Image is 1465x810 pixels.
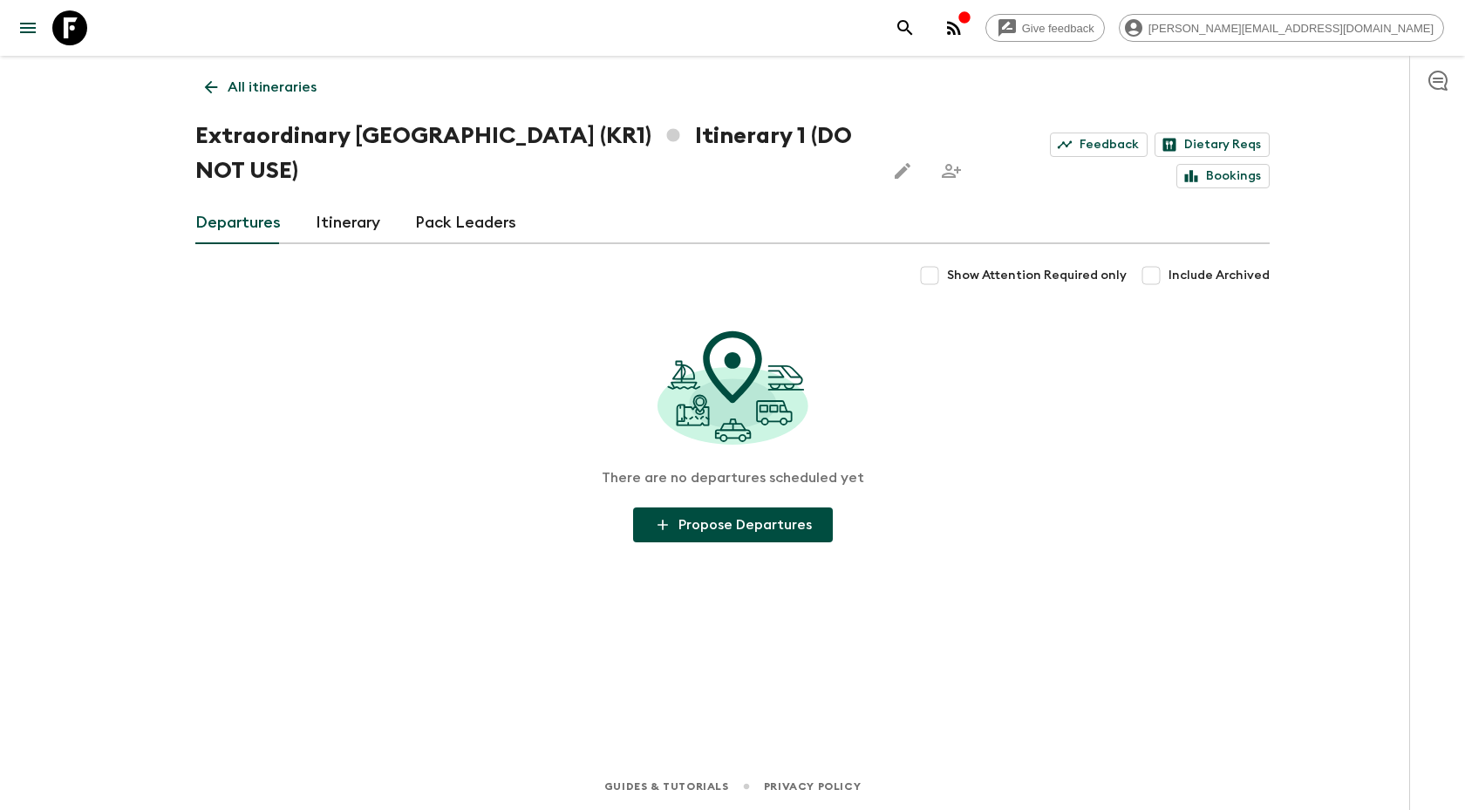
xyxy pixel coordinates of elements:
[1139,22,1443,35] span: [PERSON_NAME][EMAIL_ADDRESS][DOMAIN_NAME]
[1119,14,1444,42] div: [PERSON_NAME][EMAIL_ADDRESS][DOMAIN_NAME]
[1012,22,1104,35] span: Give feedback
[947,267,1127,284] span: Show Attention Required only
[934,153,969,188] span: Share this itinerary
[10,10,45,45] button: menu
[633,507,833,542] button: Propose Departures
[764,777,861,796] a: Privacy Policy
[602,469,864,487] p: There are no departures scheduled yet
[1169,267,1270,284] span: Include Archived
[885,153,920,188] button: Edit this itinerary
[1155,133,1270,157] a: Dietary Reqs
[604,777,729,796] a: Guides & Tutorials
[195,119,871,188] h1: Extraordinary [GEOGRAPHIC_DATA] (KR1) Itinerary 1 (DO NOT USE)
[1050,133,1148,157] a: Feedback
[195,202,281,244] a: Departures
[195,70,326,105] a: All itineraries
[1176,164,1270,188] a: Bookings
[415,202,516,244] a: Pack Leaders
[316,202,380,244] a: Itinerary
[888,10,923,45] button: search adventures
[985,14,1105,42] a: Give feedback
[228,77,317,98] p: All itineraries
